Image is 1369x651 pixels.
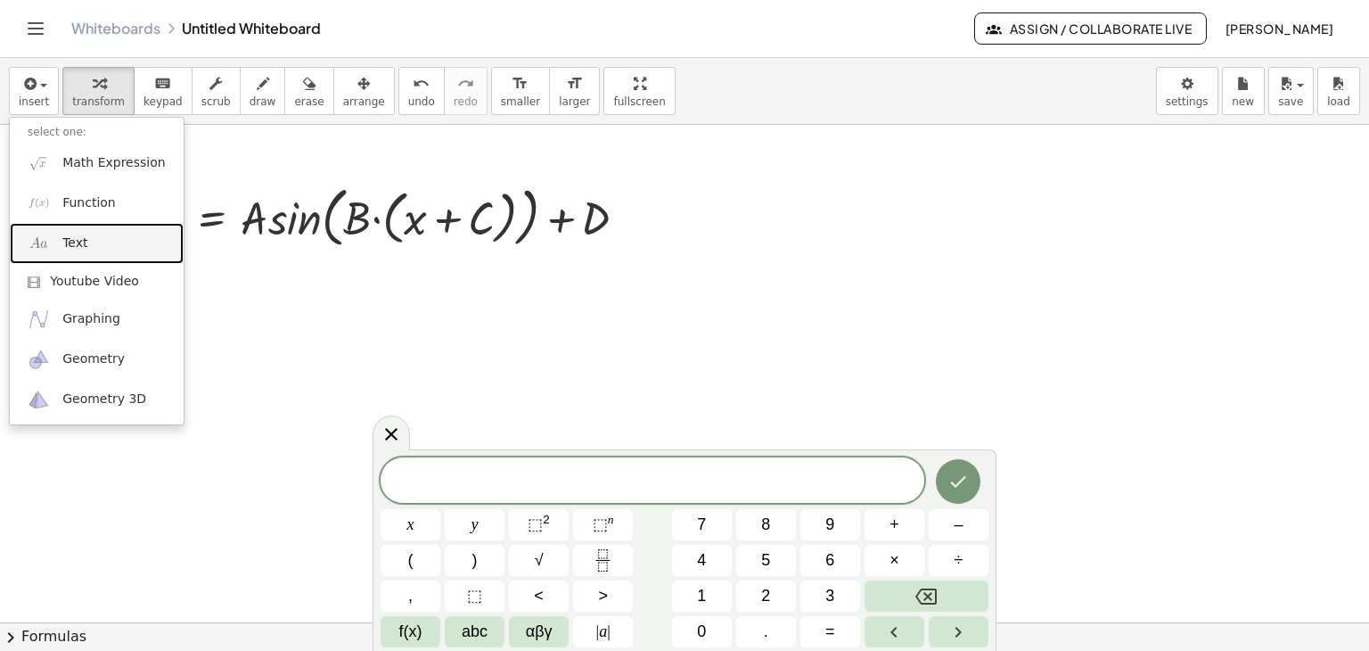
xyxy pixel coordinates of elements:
[471,513,479,537] span: y
[512,73,529,95] i: format_size
[573,509,633,540] button: Superscript
[10,122,184,143] li: select one:
[1327,95,1350,108] span: load
[596,622,600,640] span: |
[736,616,796,647] button: .
[697,584,706,608] span: 1
[10,340,184,380] a: Geometry
[457,73,474,95] i: redo
[10,264,184,300] a: Youtube Video
[407,513,414,537] span: x
[1210,12,1348,45] button: [PERSON_NAME]
[454,95,478,108] span: redo
[593,515,608,533] span: ⬚
[62,194,116,212] span: Function
[343,95,385,108] span: arrange
[62,350,125,368] span: Geometry
[954,513,963,537] span: –
[573,581,633,612] button: Greater than
[294,95,324,108] span: erase
[1268,67,1314,115] button: save
[509,616,569,647] button: Greek alphabet
[134,67,193,115] button: keyboardkeypad
[573,545,633,576] button: Fraction
[413,73,430,95] i: undo
[509,581,569,612] button: Less than
[467,584,482,608] span: ⬚
[381,545,440,576] button: (
[62,235,87,252] span: Text
[608,513,614,526] sup: n
[408,584,413,608] span: ,
[697,548,706,573] span: 4
[50,273,139,291] span: Youtube Video
[398,67,445,115] button: undoundo
[445,616,504,647] button: Alphabet
[10,299,184,339] a: Graphing
[543,513,550,526] sup: 2
[509,509,569,540] button: Squared
[596,620,611,644] span: a
[889,548,899,573] span: ×
[1232,95,1254,108] span: new
[989,21,1192,37] span: Assign / Collaborate Live
[62,310,120,328] span: Graphing
[825,584,834,608] span: 3
[534,584,544,608] span: <
[381,509,440,540] button: x
[72,95,125,108] span: transform
[1317,67,1360,115] button: load
[1166,95,1209,108] span: settings
[154,73,171,95] i: keyboard
[62,154,165,172] span: Math Expression
[697,513,706,537] span: 7
[333,67,395,115] button: arrange
[201,95,231,108] span: scrub
[736,581,796,612] button: 2
[865,581,988,612] button: Backspace
[526,620,553,644] span: αβγ
[240,67,286,115] button: draw
[800,616,860,647] button: Equals
[955,548,963,573] span: ÷
[28,152,50,174] img: sqrt_x.png
[408,95,435,108] span: undo
[736,509,796,540] button: 8
[408,548,414,573] span: (
[10,143,184,183] a: Math Expression
[445,545,504,576] button: )
[535,548,544,573] span: √
[445,509,504,540] button: y
[444,67,488,115] button: redoredo
[143,95,183,108] span: keypad
[672,545,732,576] button: 4
[559,95,590,108] span: larger
[598,584,608,608] span: >
[761,548,770,573] span: 5
[672,509,732,540] button: 7
[761,513,770,537] span: 8
[573,616,633,647] button: Absolute value
[28,349,50,371] img: ggb-geometry.svg
[28,232,50,254] img: Aa.png
[613,95,665,108] span: fullscreen
[28,389,50,411] img: ggb-3d.svg
[62,67,135,115] button: transform
[509,545,569,576] button: Square root
[800,545,860,576] button: 6
[528,515,543,533] span: ⬚
[381,616,440,647] button: Functions
[974,12,1207,45] button: Assign / Collaborate Live
[672,616,732,647] button: 0
[62,391,146,408] span: Geometry 3D
[445,581,504,612] button: Placeholder
[462,620,488,644] span: abc
[929,545,988,576] button: Divide
[800,509,860,540] button: 9
[672,581,732,612] button: 1
[1278,95,1303,108] span: save
[736,545,796,576] button: 5
[9,67,59,115] button: insert
[603,67,675,115] button: fullscreen
[607,622,611,640] span: |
